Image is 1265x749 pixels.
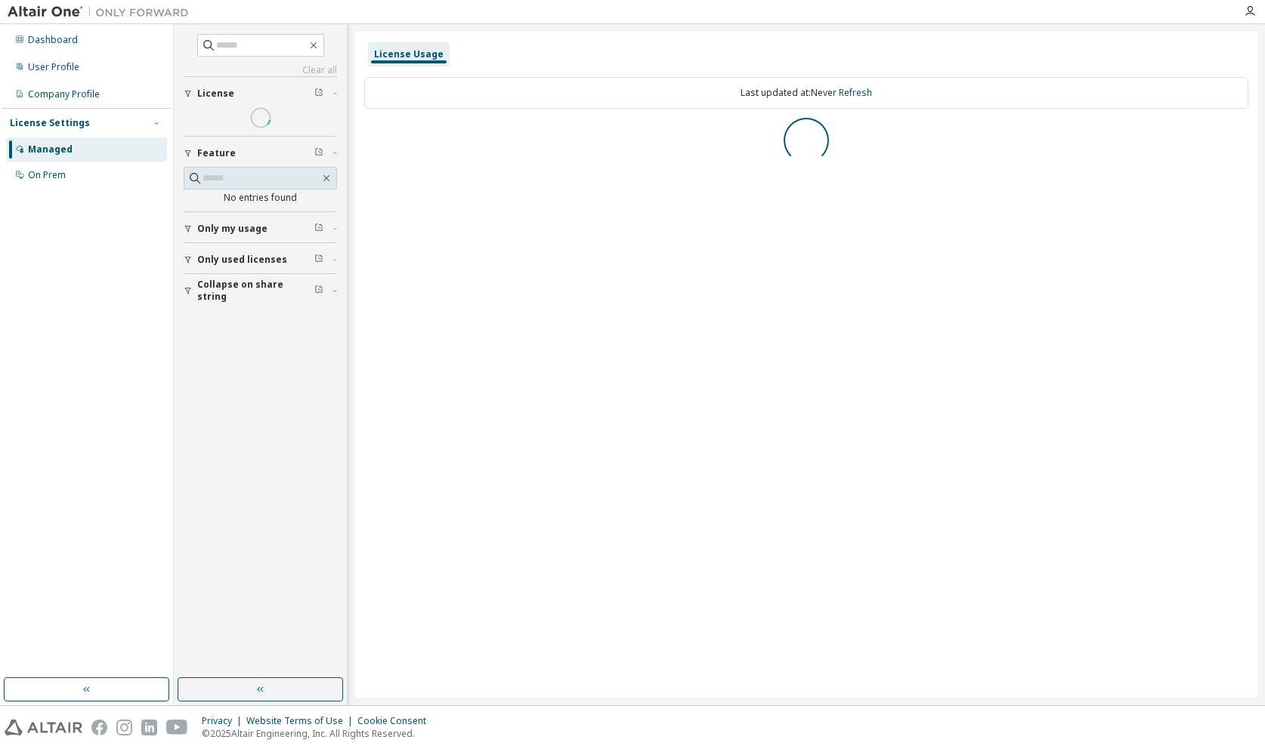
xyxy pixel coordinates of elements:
a: Refresh [839,86,872,99]
div: User Profile [28,61,79,73]
img: youtube.svg [166,720,188,735]
img: linkedin.svg [141,720,157,735]
div: License Settings [10,117,90,129]
img: altair_logo.svg [5,720,82,735]
div: Cookie Consent [357,715,435,727]
span: Only my usage [197,223,268,235]
div: Website Terms of Use [246,715,357,727]
div: Managed [28,143,73,156]
button: Only my usage [184,212,337,245]
div: License Usage [374,48,444,60]
div: Dashboard [28,34,78,46]
span: Clear filter [314,285,323,297]
span: Clear filter [314,147,323,159]
span: Clear filter [314,88,323,100]
span: Feature [197,147,236,159]
span: License [197,88,234,100]
span: Only used licenses [197,254,287,266]
span: Clear filter [314,254,323,266]
div: No entries found [184,192,337,204]
span: Collapse on share string [197,279,314,303]
div: Last updated at: Never [364,77,1248,109]
button: Feature [184,137,337,170]
span: Clear filter [314,223,323,235]
img: Altair One [8,5,196,20]
div: On Prem [28,169,66,181]
img: instagram.svg [116,720,132,735]
a: Clear all [184,64,337,76]
button: Collapse on share string [184,274,337,307]
p: © 2025 Altair Engineering, Inc. All Rights Reserved. [202,727,435,740]
div: Company Profile [28,88,100,100]
button: Only used licenses [184,243,337,276]
button: License [184,77,337,110]
img: facebook.svg [91,720,107,735]
div: Privacy [202,715,246,727]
